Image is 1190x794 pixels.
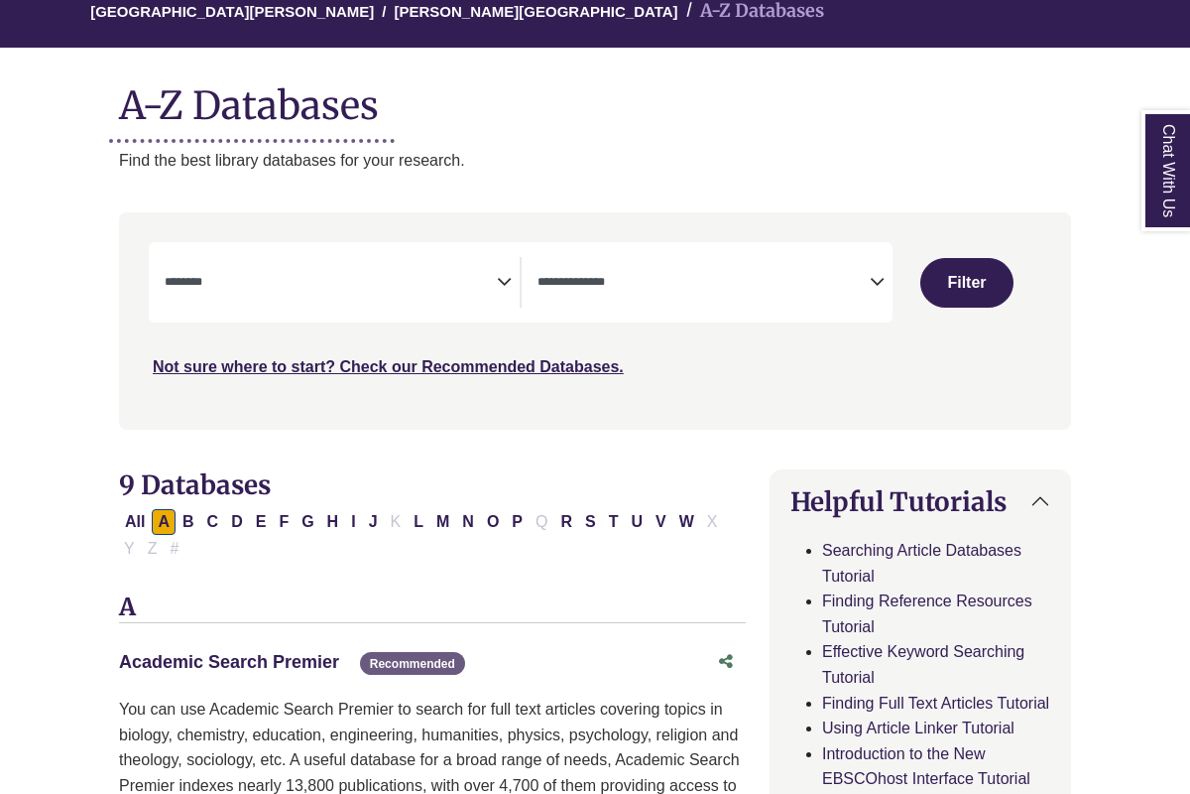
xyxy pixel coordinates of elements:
button: Filter Results B [177,509,200,535]
button: Filter Results M [430,509,455,535]
button: Filter Results D [225,509,249,535]
a: Introduction to the New EBSCOhost Interface Tutorial [822,745,1030,788]
span: Recommended [360,652,465,675]
button: Filter Results E [250,509,273,535]
nav: Search filters [119,212,1071,429]
button: Filter Results J [363,509,384,535]
p: Find the best library databases for your research. [119,148,1071,174]
button: Filter Results T [603,509,625,535]
a: Effective Keyword Searching Tutorial [822,643,1024,686]
a: Searching Article Databases Tutorial [822,542,1021,585]
button: Helpful Tutorials [771,470,1070,533]
a: Academic Search Premier [119,652,339,672]
textarea: Search [165,276,497,292]
button: Filter Results L [408,509,429,535]
button: Filter Results A [152,509,176,535]
a: Finding Reference Resources Tutorial [822,593,1032,635]
h3: A [119,594,746,623]
div: Alpha-list to filter by first letter of database name [119,512,725,556]
button: Filter Results R [554,509,578,535]
button: Filter Results O [481,509,505,535]
a: Not sure where to start? Check our Recommended Databases. [153,358,624,375]
textarea: Search [537,276,870,292]
button: Filter Results C [201,509,225,535]
a: Finding Full Text Articles Tutorial [822,695,1049,712]
a: Using Article Linker Tutorial [822,720,1014,736]
button: Share this database [706,643,746,681]
button: Filter Results H [321,509,345,535]
button: All [119,509,151,535]
button: Filter Results N [456,509,480,535]
button: Filter Results V [650,509,672,535]
button: Filter Results G [296,509,319,535]
button: Filter Results S [579,509,602,535]
button: Filter Results U [625,509,649,535]
span: 9 Databases [119,468,271,501]
button: Filter Results W [673,509,700,535]
h1: A-Z Databases [119,67,1071,128]
button: Filter Results P [506,509,529,535]
button: Submit for Search Results [920,258,1014,308]
button: Filter Results I [345,509,361,535]
button: Filter Results F [273,509,295,535]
